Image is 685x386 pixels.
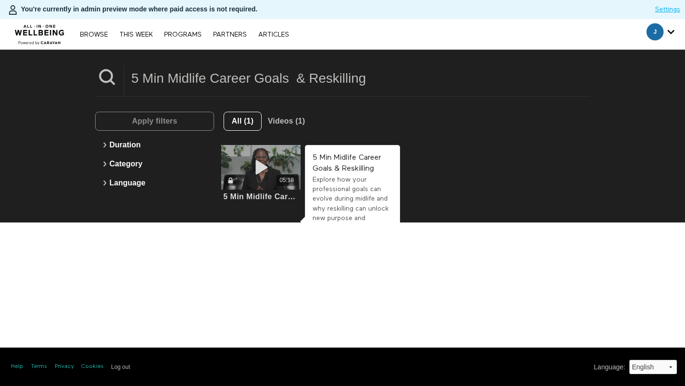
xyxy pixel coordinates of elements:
a: PROGRAMS [159,31,206,38]
a: Terms [31,363,47,371]
a: Settings [655,5,680,14]
a: Privacy [55,363,74,371]
a: Browse [75,31,113,38]
label: Language : [594,362,625,372]
div: Secondary [639,19,682,49]
a: ARTICLES [254,31,294,38]
button: Videos (1) [262,112,311,131]
nav: Primary [75,29,294,39]
strong: 5 Min Midlife Career Goals & Reskilling [313,154,381,173]
button: All (1) [224,112,262,131]
a: 5 Min Midlife Career Goals & Reskilling05:185 Min Midlife Career Goals & Reskilling [221,145,301,203]
button: Language [100,174,209,193]
span: All (1) [232,117,254,125]
a: PARTNERS [208,31,252,38]
div: Explore how your professional goals can evolve during midlife and why reskilling can unlock new p... [313,175,392,291]
button: Category [100,154,209,174]
span: Videos (1) [268,117,305,125]
a: Cookies [81,363,104,371]
input: Search [124,65,590,91]
div: 05:18 [280,176,294,184]
img: CARAVAN [11,18,68,46]
div: 5 Min Midlife Career Goals & Reskilling [223,192,299,201]
img: person-bdfc0eaa9744423c596e6e1c01710c89950b1dff7c83b5d61d716cfd8139584f.svg [7,4,19,16]
a: THIS WEEK [115,31,157,38]
a: Help [11,363,23,371]
input: Log out [111,364,130,370]
button: Duration [100,135,209,154]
